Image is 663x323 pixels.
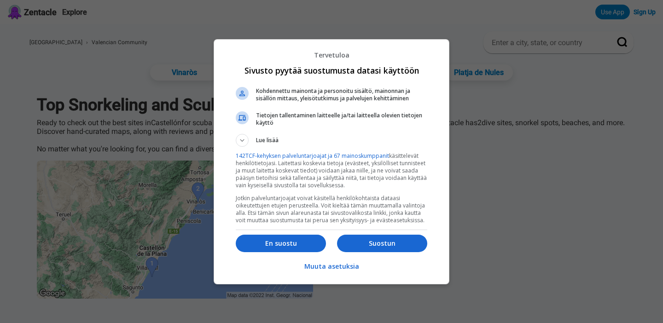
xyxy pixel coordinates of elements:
[236,195,427,224] p: Jotkin palveluntarjoajat voivat käsitellä henkilökohtaista dataasi oikeutettujen etujen perusteel...
[256,87,427,102] span: Kohdennettu mainonta ja personoitu sisältö, mainonnan ja sisällön mittaus, yleisötutkimus ja palv...
[236,235,326,252] button: En suostu
[256,136,279,147] span: Lue lisää
[236,134,427,147] button: Lue lisää
[214,39,449,284] div: Sivusto pyytää suostumusta datasi käyttöön
[236,152,427,189] p: käsittelevät henkilötietojasi. Laitettasi koskevia tietoja (evästeet, yksilölliset tunnisteet ja ...
[337,235,427,252] button: Suostun
[304,257,359,277] button: Muuta asetuksia
[236,239,326,248] p: En suostu
[256,112,427,127] span: Tietojen tallentaminen laitteelle ja/tai laitteella olevien tietojen käyttö
[236,51,427,59] p: Tervetuloa
[236,152,389,160] a: 142TCF-kehyksen palveluntarjoajat ja 67 mainoskumppanit
[236,65,427,76] h1: Sivusto pyytää suostumusta datasi käyttöön
[337,239,427,248] p: Suostun
[304,262,359,271] p: Muuta asetuksia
